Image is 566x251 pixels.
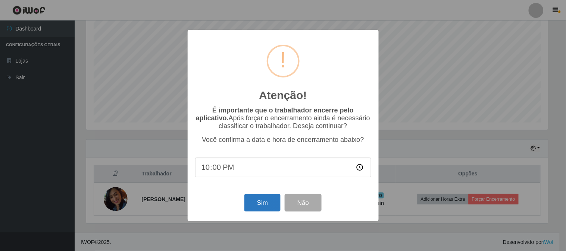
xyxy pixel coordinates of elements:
button: Não [285,194,322,212]
h2: Atenção! [259,89,307,102]
button: Sim [244,194,281,212]
b: É importante que o trabalhador encerre pelo aplicativo. [196,107,354,122]
p: Após forçar o encerramento ainda é necessário classificar o trabalhador. Deseja continuar? [195,107,371,130]
p: Você confirma a data e hora de encerramento abaixo? [195,136,371,144]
